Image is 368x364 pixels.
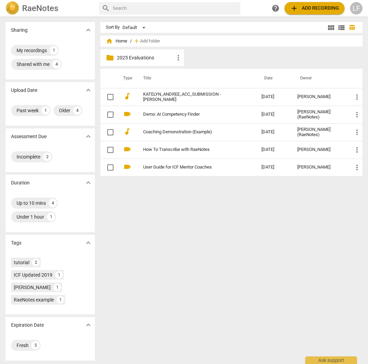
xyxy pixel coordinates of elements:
p: Sharing [11,27,28,34]
div: [PERSON_NAME] (RaeNotes) [297,109,342,120]
div: 2 [43,153,51,161]
div: [PERSON_NAME] [14,284,51,291]
p: 2025 Evaluations [117,54,175,61]
button: LF [350,2,362,15]
div: 1 [47,213,55,221]
span: videocam [123,163,131,171]
a: User Guide for ICF Mentor Coaches [143,165,237,170]
span: videocam [123,145,131,153]
div: Under 1 hour [17,213,44,220]
button: Show more [83,238,93,248]
span: folder [106,54,114,62]
div: 1 [57,296,64,304]
div: 1 [53,284,61,291]
th: Date [256,69,292,88]
td: [DATE] [256,88,292,106]
button: Show more [83,25,93,35]
p: Duration [11,179,30,186]
p: Upload Date [11,87,37,94]
div: Older [59,107,70,114]
div: Past week [17,107,39,114]
span: audiotrack [123,92,131,100]
button: Tile view [326,22,336,33]
span: expand_more [84,239,92,247]
td: [DATE] [256,123,292,141]
span: more_vert [174,54,182,62]
div: Sort By [106,25,120,30]
div: 4 [52,60,61,68]
div: Fresh [17,342,29,349]
span: more_vert [353,163,361,172]
div: [PERSON_NAME] (RaeNotes) [297,127,342,137]
div: Incomplete [17,153,40,160]
span: expand_more [84,179,92,187]
div: 5 [31,341,40,349]
th: Type [118,69,135,88]
span: Add recording [290,4,339,12]
div: [PERSON_NAME] [297,165,342,170]
p: Tags [11,239,21,247]
span: expand_more [84,26,92,34]
span: / [130,39,132,44]
a: Help [269,2,282,15]
span: more_vert [353,93,361,101]
td: [DATE] [256,141,292,159]
div: Ask support [305,356,357,364]
span: add [133,38,140,45]
th: Title [135,69,256,88]
a: Coaching Demonstration (Example) [143,130,237,135]
span: more_vert [353,128,361,136]
img: Logo [6,1,19,15]
div: Up to 10 mins [17,200,46,207]
span: Add folder [140,39,160,44]
span: Home [106,38,127,45]
span: search [102,4,110,12]
td: [DATE] [256,159,292,176]
div: tutorial [14,259,29,266]
div: 1 [41,106,50,115]
button: Show more [83,320,93,330]
span: expand_more [84,321,92,329]
div: My recordings [17,47,47,54]
button: Show more [83,131,93,142]
span: videocam [123,110,131,118]
button: Table view [347,22,357,33]
div: 1 [55,271,63,279]
div: 2 [32,259,40,266]
span: table_chart [349,24,355,31]
div: [PERSON_NAME] [297,147,342,152]
span: view_list [337,23,346,32]
span: audiotrack [123,127,131,136]
p: Assessment Due [11,133,47,140]
div: RaeNotes example [14,296,54,303]
a: KATELYN_ANDREE_ACC_SUBMISSION - [PERSON_NAME] [143,92,237,102]
span: expand_more [84,132,92,141]
div: Default [122,22,148,33]
button: Show more [83,178,93,188]
th: Owner [292,69,347,88]
div: [PERSON_NAME] [297,94,342,99]
span: view_module [327,23,335,32]
div: 4 [73,106,81,115]
span: help [271,4,280,12]
td: [DATE] [256,106,292,123]
div: Shared with me [17,61,50,68]
div: 4 [49,199,57,207]
span: more_vert [353,111,361,119]
button: Upload [285,2,345,15]
input: Search [113,3,238,14]
h2: RaeNotes [22,3,58,13]
a: How To Transcribe with RaeNotes [143,147,237,152]
a: LogoRaeNotes [6,1,93,15]
p: Expiration Date [11,322,44,329]
button: Show more [83,85,93,95]
span: add [290,4,298,12]
button: List view [336,22,347,33]
span: expand_more [84,86,92,94]
a: Demo: AI Competency Finder [143,112,237,117]
span: more_vert [353,146,361,154]
span: home [106,38,113,45]
div: ICF Updated 2019 [14,271,52,278]
div: 1 [50,46,58,55]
